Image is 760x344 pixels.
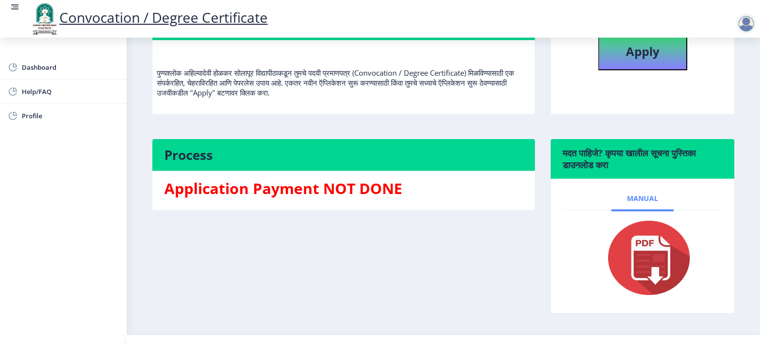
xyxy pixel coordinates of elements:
p: पुण्यश्लोक अहिल्यादेवी होळकर सोलापूर विद्यापीठाकडून तुमचे पदवी प्रमाणपत्र (Convocation / Degree C... [157,48,530,98]
span: Profile [22,110,119,122]
a: Manual [611,187,674,210]
button: Apply [598,36,687,70]
b: Apply [626,43,660,59]
img: logo [30,2,59,36]
img: pdf.png [593,218,692,297]
h6: मदत पाहिजे? कृपया खालील सूचना पुस्तिका डाउनलोड करा [563,147,722,171]
h4: Process [164,147,523,163]
span: Dashboard [22,61,119,73]
a: Convocation / Degree Certificate [30,8,268,27]
span: Manual [627,195,658,202]
h3: Application Payment NOT DONE [164,179,523,198]
span: Help/FAQ [22,86,119,98]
